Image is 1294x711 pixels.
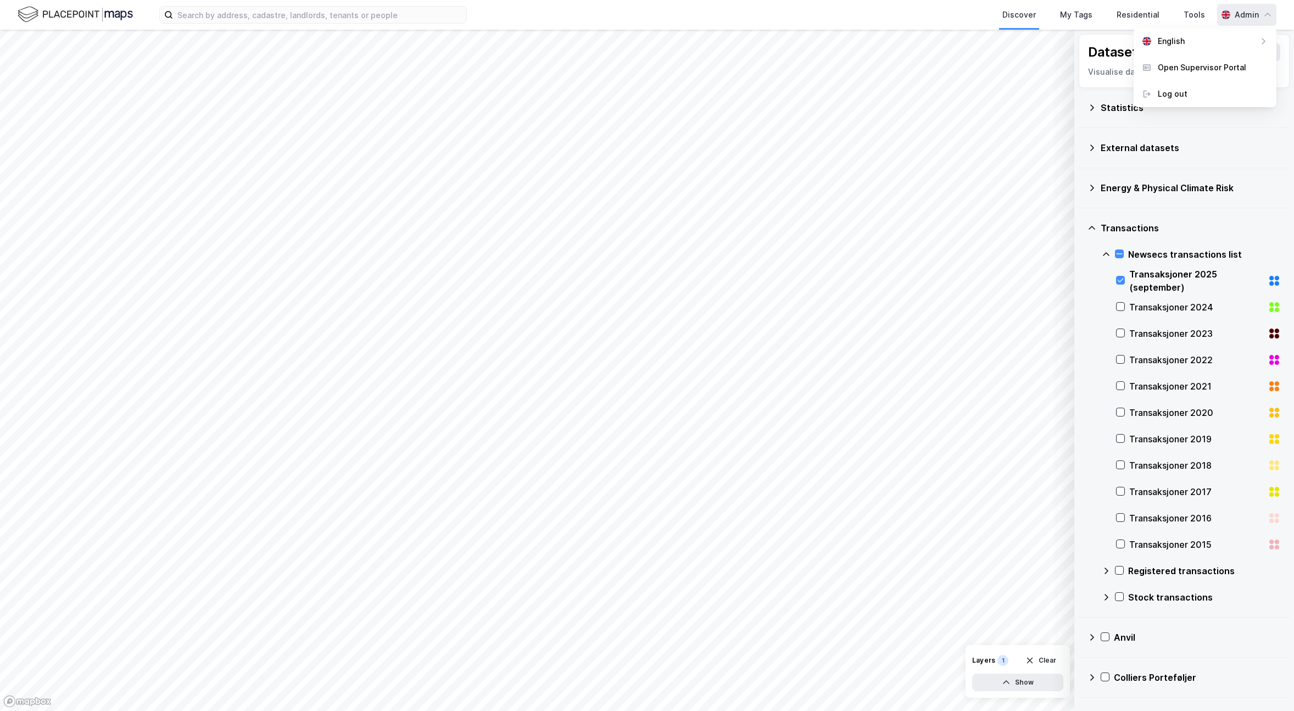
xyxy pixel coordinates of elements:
div: Transaksjoner 2016 [1129,512,1263,525]
div: Transaksjoner 2024 [1129,301,1263,314]
div: Discover [1002,8,1036,21]
div: Log out [1158,87,1187,101]
div: Transaksjoner 2018 [1129,459,1263,472]
div: Tools [1184,8,1205,21]
div: 1 [997,655,1008,666]
div: Residential [1117,8,1159,21]
button: Clear [1018,652,1064,669]
div: Layers [972,656,995,665]
div: Open Supervisor Portal [1158,61,1246,74]
img: logo.f888ab2527a4732fd821a326f86c7f29.svg [18,5,133,24]
div: Admin [1235,8,1259,21]
iframe: Chat Widget [1239,658,1294,711]
a: Mapbox homepage [3,695,52,708]
div: Stock transactions [1128,591,1281,604]
div: Datasets [1088,43,1144,61]
div: Colliers Porteføljer [1114,671,1281,684]
div: Transaksjoner 2019 [1129,432,1263,446]
div: External datasets [1101,141,1281,154]
div: Transaksjoner 2023 [1129,327,1263,340]
div: Newsecs transactions list [1128,248,1281,261]
div: Visualise data in the map. [1088,65,1280,79]
button: Show [972,674,1063,691]
div: Widżet czatu [1239,658,1294,711]
div: My Tags [1060,8,1092,21]
div: Transaksjoner 2015 [1129,538,1263,551]
div: Statistics [1101,101,1281,114]
div: Transaksjoner 2022 [1129,353,1263,366]
div: Transaksjoner 2020 [1129,406,1263,419]
input: Search by address, cadastre, landlords, tenants or people [173,7,466,23]
div: Anvil [1114,631,1281,644]
div: English [1158,35,1185,48]
div: Registered transactions [1128,564,1281,577]
div: Transaksjoner 2021 [1129,380,1263,393]
div: Transaksjoner 2017 [1129,485,1263,498]
div: Transactions [1101,221,1281,235]
div: Transaksjoner 2025 (september) [1129,268,1263,294]
div: Energy & Physical Climate Risk [1101,181,1281,195]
